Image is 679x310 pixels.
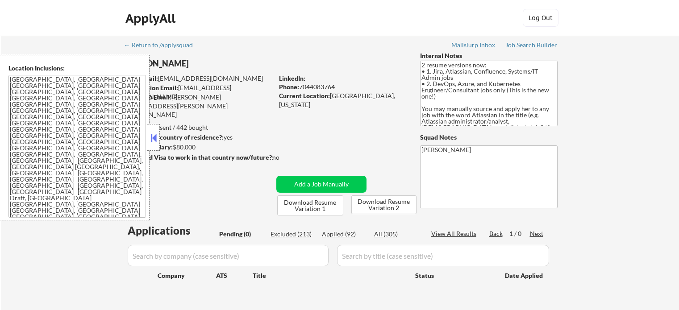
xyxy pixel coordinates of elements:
[125,133,271,142] div: yes
[271,230,315,239] div: Excluded (213)
[279,91,405,109] div: [GEOGRAPHIC_DATA], [US_STATE]
[125,93,273,119] div: [PERSON_NAME][EMAIL_ADDRESS][PERSON_NAME][DOMAIN_NAME]
[276,176,367,193] button: Add a Job Manually
[219,230,264,239] div: Pending (0)
[451,42,496,48] div: Mailslurp Inbox
[158,271,216,280] div: Company
[125,83,273,101] div: [EMAIL_ADDRESS][DOMAIN_NAME]
[431,229,479,238] div: View All Results
[451,41,496,50] a: Mailslurp Inbox
[505,271,544,280] div: Date Applied
[415,267,492,283] div: Status
[279,83,405,91] div: 7044083764
[351,195,417,214] button: Download Resume Variation 2
[523,9,558,27] button: Log Out
[322,230,367,239] div: Applied (92)
[279,74,305,82] strong: LinkedIn:
[277,195,343,215] button: Download Resume Variation 1
[124,41,201,50] a: ← Return to /applysquad
[125,58,308,69] div: [PERSON_NAME]
[337,245,549,266] input: Search by title (case sensitive)
[279,83,299,91] strong: Phone:
[125,11,178,26] div: ApplyAll
[420,133,558,142] div: Squad Notes
[125,153,274,161] strong: Will need Visa to work in that country now/future?:
[128,225,216,236] div: Applications
[505,42,558,48] div: Job Search Builder
[216,271,253,280] div: ATS
[125,133,224,141] strong: Can work in country of residence?:
[272,153,298,162] div: no
[125,74,273,83] div: [EMAIL_ADDRESS][DOMAIN_NAME]
[509,229,530,238] div: 1 / 0
[279,92,330,99] strong: Current Location:
[8,64,146,73] div: Location Inclusions:
[128,245,329,266] input: Search by company (case sensitive)
[125,123,273,132] div: 330 sent / 442 bought
[505,41,558,50] a: Job Search Builder
[374,230,419,239] div: All (305)
[420,51,558,60] div: Internal Notes
[125,143,273,152] div: $80,000
[530,229,544,238] div: Next
[253,271,407,280] div: Title
[124,42,201,48] div: ← Return to /applysquad
[489,229,504,238] div: Back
